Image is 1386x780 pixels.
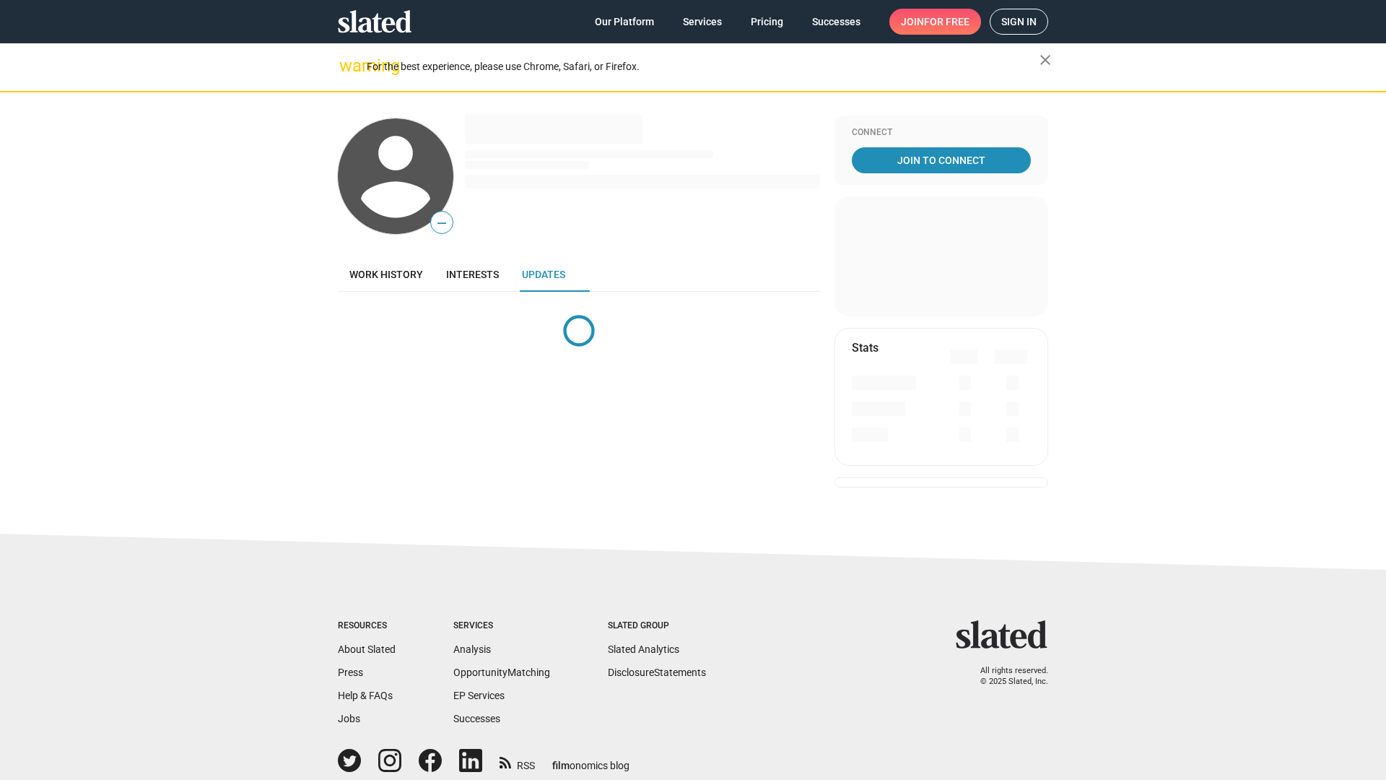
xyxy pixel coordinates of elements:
a: Successes [801,9,872,35]
a: Jobs [338,713,360,724]
div: For the best experience, please use Chrome, Safari, or Firefox. [367,57,1039,77]
a: Work history [338,257,435,292]
a: RSS [500,750,535,773]
div: Services [453,620,550,632]
span: Join [901,9,969,35]
a: Joinfor free [889,9,981,35]
mat-icon: close [1037,51,1054,69]
span: Interests [446,269,499,280]
a: Services [671,9,733,35]
a: EP Services [453,690,505,701]
span: Successes [812,9,860,35]
a: Pricing [739,9,795,35]
a: Updates [510,257,577,292]
div: Resources [338,620,396,632]
span: Updates [522,269,565,280]
span: — [431,214,453,233]
mat-card-title: Stats [852,340,879,355]
span: Pricing [751,9,783,35]
a: About Slated [338,643,396,655]
span: for free [924,9,969,35]
a: Sign in [990,9,1048,35]
div: Connect [852,127,1031,139]
span: Services [683,9,722,35]
mat-icon: warning [339,57,357,74]
a: Analysis [453,643,491,655]
span: Join To Connect [855,147,1028,173]
a: Our Platform [583,9,666,35]
span: Work history [349,269,423,280]
a: DisclosureStatements [608,667,706,678]
a: Slated Analytics [608,643,679,655]
span: film [552,760,570,771]
p: All rights reserved. © 2025 Slated, Inc. [965,666,1048,687]
a: Press [338,667,363,678]
div: Slated Group [608,620,706,632]
a: filmonomics blog [552,747,629,773]
a: OpportunityMatching [453,667,550,678]
span: Sign in [1001,9,1037,34]
span: Our Platform [595,9,654,35]
a: Join To Connect [852,147,1031,173]
a: Successes [453,713,500,724]
a: Help & FAQs [338,690,393,701]
a: Interests [435,257,510,292]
